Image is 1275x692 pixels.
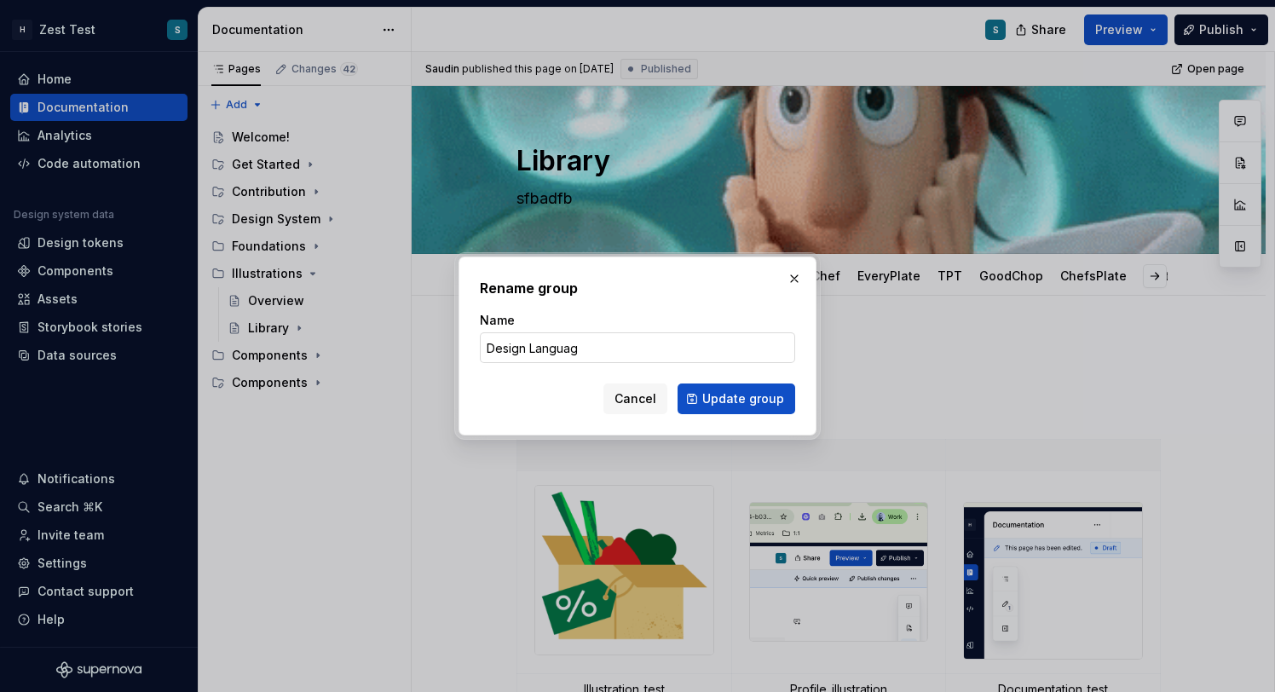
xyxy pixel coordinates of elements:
button: Cancel [603,383,667,414]
span: Cancel [614,390,656,407]
span: Update group [702,390,784,407]
button: Update group [678,383,795,414]
label: Name [480,312,515,329]
h2: Rename group [480,278,795,298]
